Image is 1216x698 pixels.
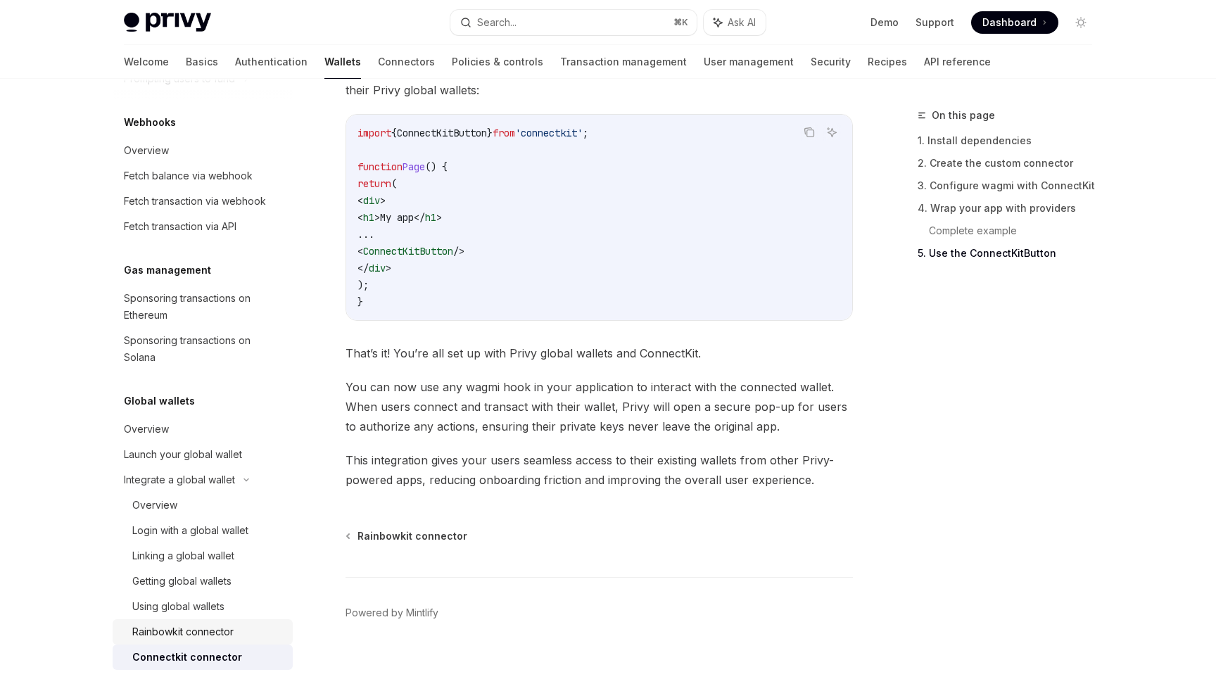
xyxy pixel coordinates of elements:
[124,167,253,184] div: Fetch balance via webhook
[124,45,169,79] a: Welcome
[924,45,991,79] a: API reference
[357,245,363,258] span: <
[132,598,224,615] div: Using global wallets
[235,45,308,79] a: Authentication
[493,127,515,139] span: from
[357,279,369,291] span: );
[132,547,234,564] div: Linking a global wallet
[346,606,438,620] a: Powered by Mintlify
[124,332,284,366] div: Sponsoring transactions on Solana
[369,262,386,274] span: div
[487,127,493,139] span: }
[380,211,414,224] span: My app
[357,296,363,308] span: }
[868,45,907,79] a: Recipes
[113,645,293,670] a: Connectkit connector
[113,163,293,189] a: Fetch balance via webhook
[380,194,386,207] span: >
[363,211,374,224] span: h1
[357,194,363,207] span: <
[357,211,363,224] span: <
[132,573,232,590] div: Getting global wallets
[414,211,425,224] span: </
[124,218,236,235] div: Fetch transaction via API
[425,160,448,173] span: () {
[124,471,235,488] div: Integrate a global wallet
[113,543,293,569] a: Linking a global wallet
[132,649,242,666] div: Connectkit connector
[186,45,218,79] a: Basics
[515,127,583,139] span: 'connectkit'
[403,160,425,173] span: Page
[124,142,169,159] div: Overview
[704,45,794,79] a: User management
[346,343,853,363] span: That’s it! You’re all set up with Privy global wallets and ConnectKit.
[113,442,293,467] a: Launch your global wallet
[374,211,380,224] span: >
[357,127,391,139] span: import
[477,14,517,31] div: Search...
[124,13,211,32] img: light logo
[450,10,697,35] button: Search...⌘K
[363,194,380,207] span: div
[932,107,995,124] span: On this page
[583,127,588,139] span: ;
[113,518,293,543] a: Login with a global wallet
[918,129,1103,152] a: 1. Install dependencies
[357,177,391,190] span: return
[113,328,293,370] a: Sponsoring transactions on Solana
[113,189,293,214] a: Fetch transaction via webhook
[346,61,853,100] span: Finally, import the and use it anywhere in your app to let users connect to their Privy global wa...
[357,160,403,173] span: function
[113,286,293,328] a: Sponsoring transactions on Ethereum
[124,193,266,210] div: Fetch transaction via webhook
[436,211,442,224] span: >
[560,45,687,79] a: Transaction management
[929,220,1103,242] a: Complete example
[918,197,1103,220] a: 4. Wrap your app with providers
[357,262,369,274] span: </
[811,45,851,79] a: Security
[453,245,464,258] span: />
[346,450,853,490] span: This integration gives your users seamless access to their existing wallets from other Privy-powe...
[357,529,467,543] span: Rainbowkit connector
[452,45,543,79] a: Policies & controls
[113,417,293,442] a: Overview
[378,45,435,79] a: Connectors
[918,174,1103,197] a: 3. Configure wagmi with ConnectKit
[124,290,284,324] div: Sponsoring transactions on Ethereum
[728,15,756,30] span: Ask AI
[113,214,293,239] a: Fetch transaction via API
[982,15,1037,30] span: Dashboard
[386,262,391,274] span: >
[918,152,1103,174] a: 2. Create the custom connector
[132,522,248,539] div: Login with a global wallet
[132,497,177,514] div: Overview
[704,10,766,35] button: Ask AI
[918,242,1103,265] a: 5. Use the ConnectKitButton
[124,114,176,131] h5: Webhooks
[113,594,293,619] a: Using global wallets
[113,619,293,645] a: Rainbowkit connector
[823,123,841,141] button: Ask AI
[113,569,293,594] a: Getting global wallets
[425,211,436,224] span: h1
[124,262,211,279] h5: Gas management
[800,123,818,141] button: Copy the contents from the code block
[124,421,169,438] div: Overview
[124,446,242,463] div: Launch your global wallet
[324,45,361,79] a: Wallets
[347,529,467,543] a: Rainbowkit connector
[132,623,234,640] div: Rainbowkit connector
[346,377,853,436] span: You can now use any wagmi hook in your application to interact with the connected wallet. When us...
[357,228,374,241] span: ...
[113,138,293,163] a: Overview
[363,245,453,258] span: ConnectKitButton
[971,11,1058,34] a: Dashboard
[397,127,487,139] span: ConnectKitButton
[673,17,688,28] span: ⌘ K
[124,393,195,410] h5: Global wallets
[870,15,899,30] a: Demo
[391,177,397,190] span: (
[391,127,397,139] span: {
